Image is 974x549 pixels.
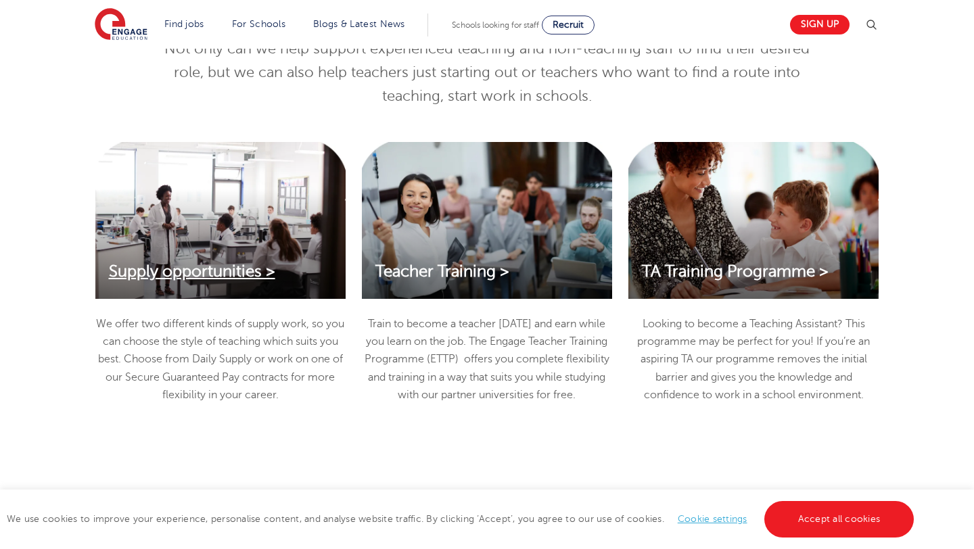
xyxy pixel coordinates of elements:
[678,514,747,524] a: Cookie settings
[95,262,289,282] a: Supply opportunities >
[109,262,275,281] span: Supply opportunities >
[542,16,595,34] a: Recruit
[313,19,405,29] a: Blogs & Latest News
[164,19,204,29] a: Find jobs
[452,20,539,30] span: Schools looking for staff
[362,262,523,282] a: Teacher Training >
[628,262,842,282] a: TA Training Programme >
[790,15,850,34] a: Sign up
[375,262,509,281] span: Teacher Training >
[156,37,819,108] p: Not only can we help support experienced teaching and non-teaching staff to find their desired ro...
[628,315,879,404] p: Looking to become a Teaching Assistant? This programme may be perfect for you! If you’re an aspir...
[232,19,285,29] a: For Schools
[96,318,344,401] span: We offer two different kinds of supply work, so you can choose the style of teaching which suits ...
[95,8,147,42] img: Engage Education
[553,20,584,30] span: Recruit
[362,315,612,404] p: Train to become a teacher [DATE] and earn while you learn on the job. The Engage Teacher Training...
[642,262,829,281] span: TA Training Programme >
[764,501,914,538] a: Accept all cookies
[7,514,917,524] span: We use cookies to improve your experience, personalise content, and analyse website traffic. By c...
